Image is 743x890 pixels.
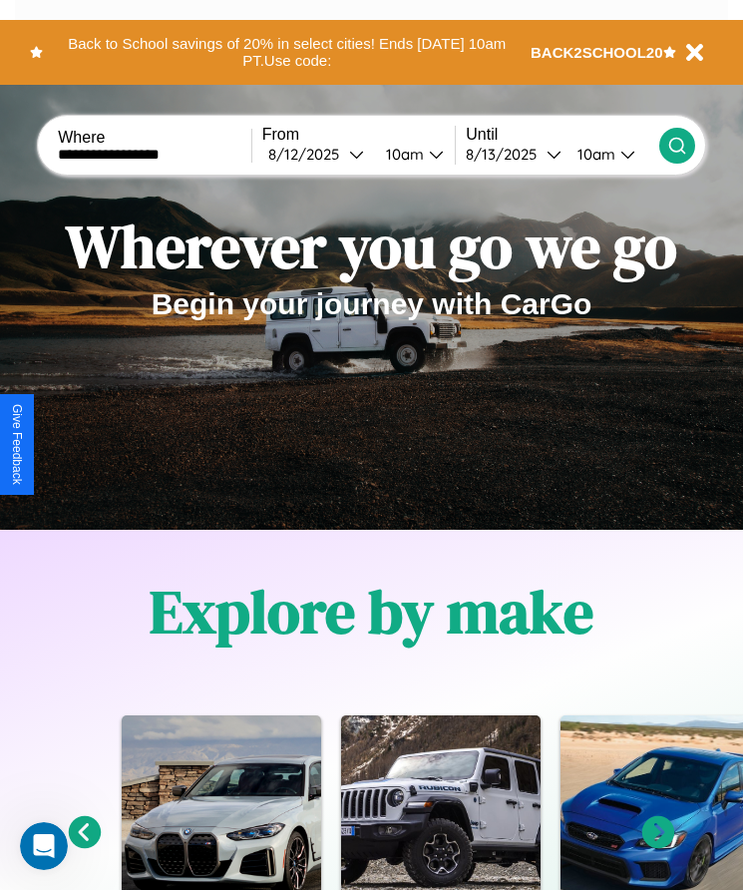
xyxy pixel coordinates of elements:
[10,404,24,485] div: Give Feedback
[58,129,251,147] label: Where
[262,144,370,165] button: 8/12/2025
[466,126,659,144] label: Until
[370,144,456,165] button: 10am
[20,822,68,870] iframe: Intercom live chat
[561,144,659,165] button: 10am
[43,30,531,75] button: Back to School savings of 20% in select cities! Ends [DATE] 10am PT.Use code:
[262,126,456,144] label: From
[150,571,593,653] h1: Explore by make
[531,44,663,61] b: BACK2SCHOOL20
[376,145,429,164] div: 10am
[567,145,620,164] div: 10am
[466,145,547,164] div: 8 / 13 / 2025
[268,145,349,164] div: 8 / 12 / 2025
